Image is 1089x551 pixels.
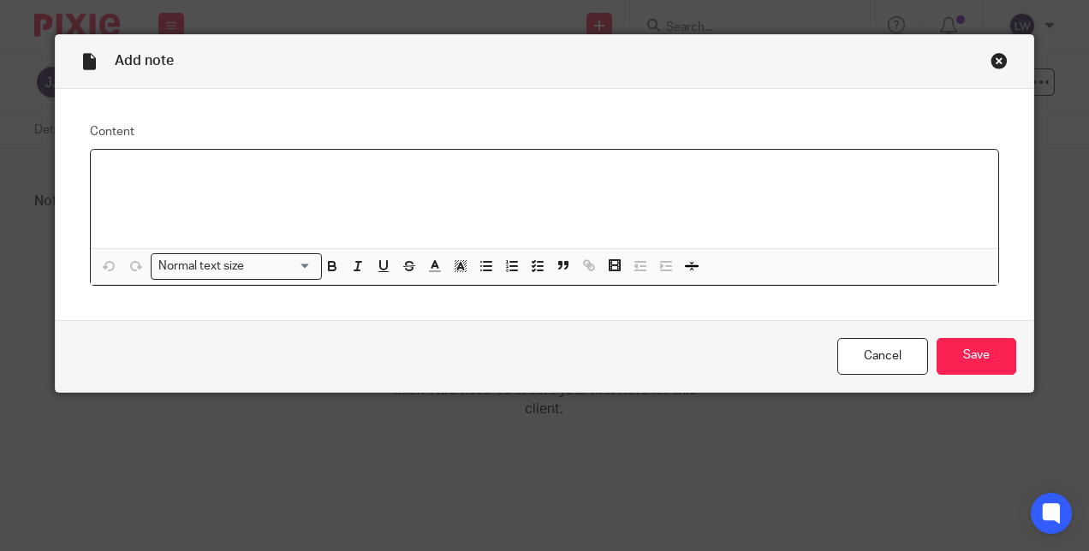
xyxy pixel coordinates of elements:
div: Search for option [151,253,322,280]
input: Search for option [250,258,312,275]
input: Save [937,338,1016,375]
span: Add note [115,54,174,68]
a: Cancel [837,338,928,375]
span: Normal text size [155,258,248,275]
label: Content [90,123,1000,140]
div: Close this dialog window [991,52,1008,69]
